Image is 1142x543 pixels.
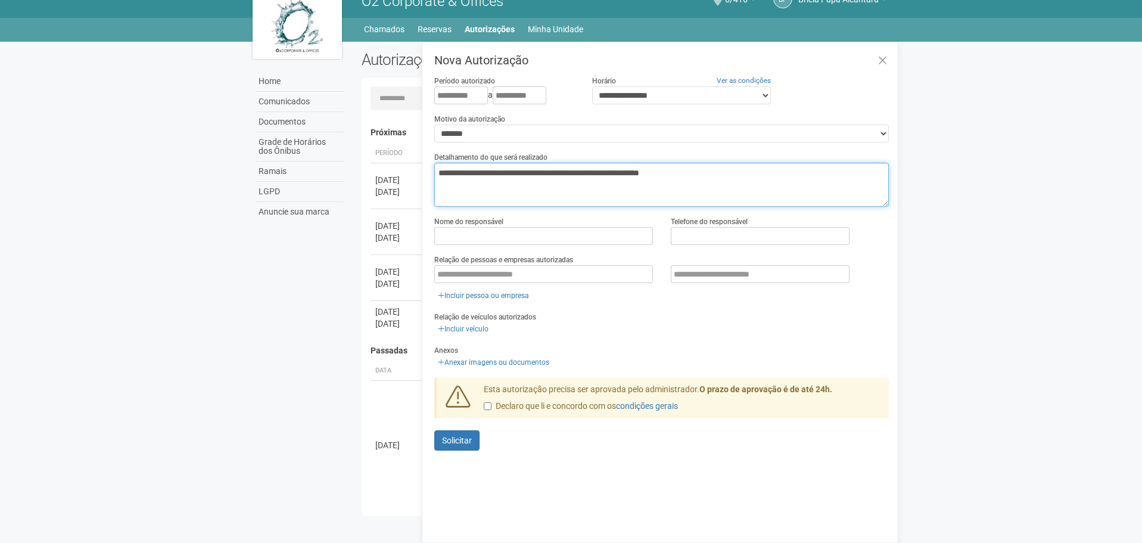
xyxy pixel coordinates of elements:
label: Declaro que li e concordo com os [484,401,678,412]
div: a [434,86,574,104]
label: Relação de veículos autorizados [434,312,536,322]
label: Telefone do responsável [671,216,748,227]
th: Data [371,361,424,381]
a: Incluir veículo [434,322,492,336]
a: condições gerais [616,401,678,411]
label: Relação de pessoas e empresas autorizadas [434,255,573,265]
span: Solicitar [442,436,472,445]
a: Incluir pessoa ou empresa [434,289,533,302]
h4: Passadas [371,346,881,355]
div: [DATE] [375,306,419,318]
a: Home [256,72,344,92]
a: Documentos [256,112,344,132]
h3: Nova Autorização [434,54,889,66]
a: Comunicados [256,92,344,112]
th: Período [371,144,424,163]
a: Anuncie sua marca [256,202,344,222]
div: [DATE] [375,439,419,451]
strong: O prazo de aprovação é de até 24h. [699,384,832,394]
a: Minha Unidade [528,21,583,38]
a: Ver as condições [717,76,771,85]
a: Autorizações [465,21,515,38]
label: Horário [592,76,616,86]
input: Declaro que li e concordo com oscondições gerais [484,402,491,410]
a: Chamados [364,21,404,38]
a: Grade de Horários dos Ônibus [256,132,344,162]
label: Motivo da autorização [434,114,505,125]
div: Esta autorização precisa ser aprovada pelo administrador. [475,384,889,418]
div: [DATE] [375,266,419,278]
a: Anexar imagens ou documentos [434,356,553,369]
h2: Autorizações [362,51,617,69]
a: Reservas [418,21,452,38]
div: [DATE] [375,186,419,198]
a: Ramais [256,162,344,182]
a: LGPD [256,182,344,202]
div: [DATE] [375,318,419,330]
label: Anexos [434,345,458,356]
label: Período autorizado [434,76,495,86]
div: [DATE] [375,278,419,290]
h4: Próximas [371,128,881,137]
label: Detalhamento do que será realizado [434,152,547,163]
div: [DATE] [375,232,419,244]
button: Solicitar [434,430,480,451]
label: Nome do responsável [434,216,503,227]
div: [DATE] [375,174,419,186]
div: [DATE] [375,220,419,232]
